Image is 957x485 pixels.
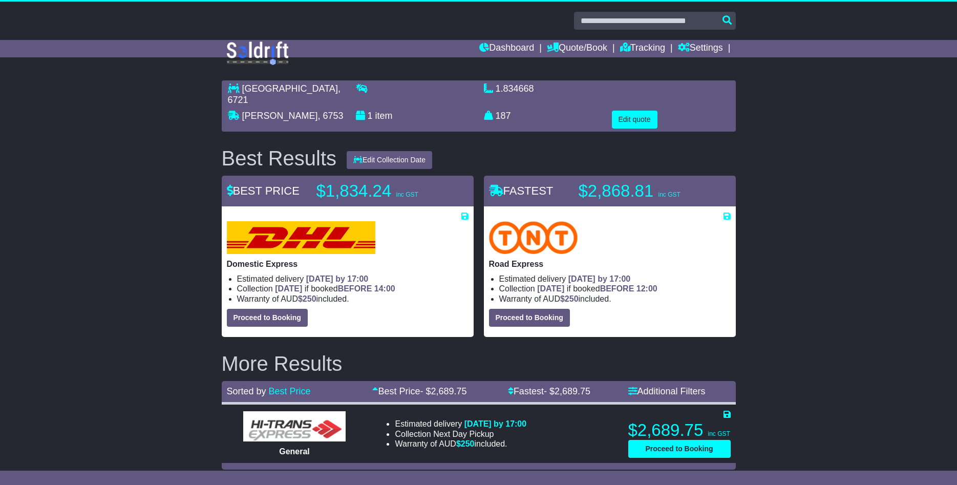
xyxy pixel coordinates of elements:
div: Best Results [217,147,342,170]
span: BEFORE [338,284,372,293]
span: FASTEST [489,184,554,197]
p: Domestic Express [227,259,469,269]
span: if booked [275,284,395,293]
span: if booked [537,284,657,293]
span: 250 [303,294,316,303]
img: DHL: Domestic Express [227,221,375,254]
span: [DATE] by 17:00 [464,419,527,428]
p: $2,689.75 [628,420,731,440]
button: Proceed to Booking [489,309,570,327]
span: inc GST [396,191,418,198]
span: $ [456,439,475,448]
span: General [279,447,310,456]
li: Collection [499,284,731,293]
span: 2,689.75 [431,386,467,396]
span: [DATE] by 17:00 [306,275,369,283]
span: inc GST [658,191,680,198]
span: Next Day Pickup [433,430,494,438]
a: Dashboard [479,40,534,57]
span: $ [298,294,316,303]
a: Best Price [269,386,311,396]
span: [PERSON_NAME] [242,111,318,121]
a: Best Price- $2,689.75 [372,386,466,396]
span: 12:00 [636,284,657,293]
a: Quote/Book [547,40,607,57]
span: $ [560,294,579,303]
span: 250 [565,294,579,303]
li: Collection [395,429,526,439]
button: Proceed to Booking [227,309,308,327]
li: Warranty of AUD included. [237,294,469,304]
span: Sorted by [227,386,266,396]
span: , 6721 [228,83,341,105]
span: - $ [420,386,467,396]
span: 2,689.75 [555,386,590,396]
span: 250 [461,439,475,448]
span: 187 [496,111,511,121]
a: Tracking [620,40,665,57]
p: Road Express [489,259,731,269]
button: Edit Collection Date [347,151,432,169]
span: 1 [368,111,373,121]
span: [DATE] [537,284,564,293]
h2: More Results [222,352,736,375]
span: 1.834668 [496,83,534,94]
p: $2,868.81 [579,181,707,201]
img: HiTrans (Machship): General [243,411,346,441]
span: [DATE] by 17:00 [568,275,631,283]
p: $1,834.24 [316,181,444,201]
span: [DATE] [275,284,302,293]
li: Collection [237,284,469,293]
a: Fastest- $2,689.75 [508,386,590,396]
span: item [375,111,393,121]
button: Edit quote [612,111,657,129]
span: BEFORE [600,284,634,293]
li: Warranty of AUD included. [395,439,526,449]
span: [GEOGRAPHIC_DATA] [242,83,338,94]
span: , 6753 [318,111,344,121]
li: Warranty of AUD included. [499,294,731,304]
li: Estimated delivery [237,274,469,284]
img: TNT Domestic: Road Express [489,221,578,254]
li: Estimated delivery [499,274,731,284]
li: Estimated delivery [395,419,526,429]
span: 14:00 [374,284,395,293]
span: inc GST [708,430,730,437]
button: Proceed to Booking [628,440,731,458]
a: Settings [678,40,723,57]
span: - $ [544,386,590,396]
span: BEST PRICE [227,184,300,197]
a: Additional Filters [628,386,706,396]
